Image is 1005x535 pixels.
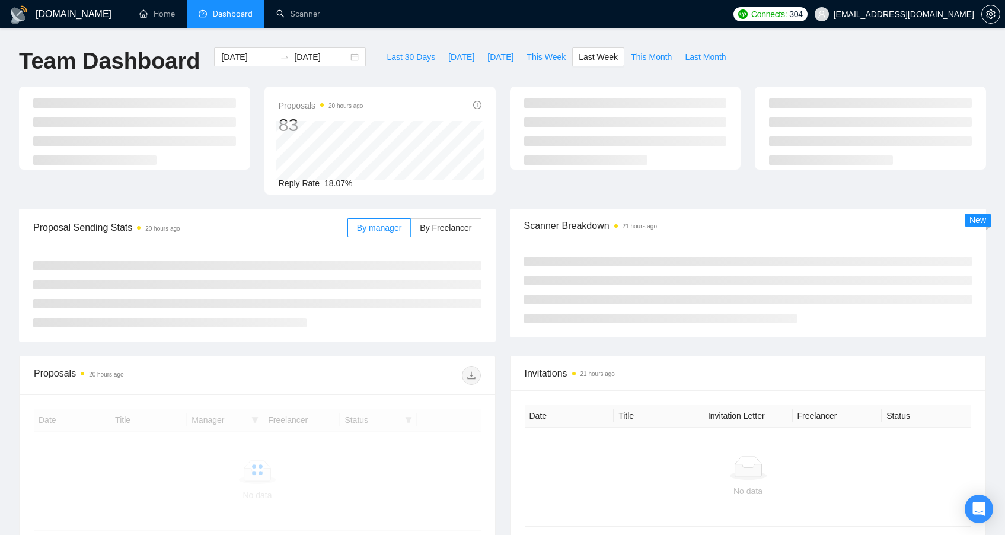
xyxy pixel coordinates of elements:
[524,218,972,233] span: Scanner Breakdown
[631,50,672,63] span: This Month
[487,50,513,63] span: [DATE]
[213,9,253,19] span: Dashboard
[751,8,787,21] span: Connects:
[279,114,363,136] div: 83
[527,50,566,63] span: This Week
[442,47,481,66] button: [DATE]
[380,47,442,66] button: Last 30 Days
[9,5,28,24] img: logo
[145,225,180,232] time: 20 hours ago
[328,103,363,109] time: 20 hours ago
[579,50,618,63] span: Last Week
[199,9,207,18] span: dashboard
[520,47,572,66] button: This Week
[572,47,624,66] button: Last Week
[33,220,347,235] span: Proposal Sending Stats
[473,101,481,109] span: info-circle
[981,9,1000,19] a: setting
[420,223,471,233] span: By Freelancer
[448,50,474,63] span: [DATE]
[580,371,615,377] time: 21 hours ago
[534,485,962,498] div: No data
[139,9,175,19] a: homeHome
[294,50,348,63] input: End date
[614,405,703,428] th: Title
[481,47,520,66] button: [DATE]
[703,405,793,428] th: Invitation Letter
[818,10,826,18] span: user
[882,405,971,428] th: Status
[678,47,732,66] button: Last Month
[624,47,678,66] button: This Month
[685,50,726,63] span: Last Month
[280,52,289,62] span: to
[525,405,614,428] th: Date
[276,9,320,19] a: searchScanner
[965,495,993,523] div: Open Intercom Messenger
[623,223,657,230] time: 21 hours ago
[982,9,1000,19] span: setting
[280,52,289,62] span: swap-right
[387,50,435,63] span: Last 30 Days
[34,366,257,385] div: Proposals
[981,5,1000,24] button: setting
[738,9,748,19] img: upwork-logo.png
[357,223,401,233] span: By manager
[793,405,882,428] th: Freelancer
[789,8,802,21] span: 304
[221,50,275,63] input: Start date
[525,366,972,381] span: Invitations
[19,47,200,75] h1: Team Dashboard
[89,371,123,378] time: 20 hours ago
[324,179,352,188] span: 18.07%
[969,215,986,225] span: New
[279,98,363,113] span: Proposals
[279,179,320,188] span: Reply Rate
